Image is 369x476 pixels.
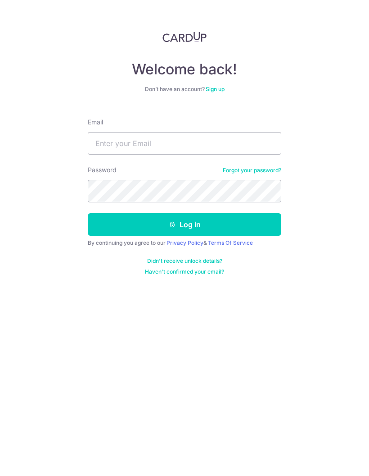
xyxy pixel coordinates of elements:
a: Haven't confirmed your email? [145,268,224,275]
h4: Welcome back! [88,60,281,78]
img: CardUp Logo [162,32,207,42]
a: Sign up [206,86,225,92]
button: Log in [88,213,281,236]
a: Forgot your password? [223,167,281,174]
a: Terms Of Service [208,239,253,246]
a: Didn't receive unlock details? [147,257,222,265]
div: By continuing you agree to our & [88,239,281,247]
input: Enter your Email [88,132,281,155]
a: Privacy Policy [166,239,203,246]
div: Don’t have an account? [88,86,281,93]
label: Password [88,165,117,174]
label: Email [88,118,103,127]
